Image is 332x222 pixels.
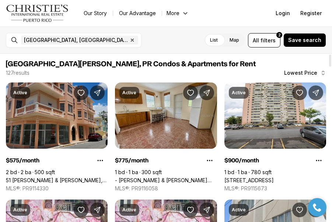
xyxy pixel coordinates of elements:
p: 127 results [6,70,29,76]
p: Active [122,90,136,96]
button: Login [271,6,294,21]
button: Register [296,6,326,21]
label: Map [224,34,245,47]
span: Lowest Price [284,70,317,76]
button: Share Property [199,202,214,217]
label: List [204,34,224,47]
button: Save Property: 423 SAN JORGE #APT 3A [292,202,307,217]
span: Save search [288,37,321,43]
span: Login [276,10,290,16]
a: 1 CALLE 11 #803, CUPEY PR, 00926 [224,177,274,184]
button: Save Property: 1016 PONCE DE LEON - COND. PISOS DE DON MANUEL #2 [183,202,198,217]
span: Register [300,10,322,16]
a: - JOSE FERRER & FERRER #1720, SAN JUAN PR, 00921 [115,177,217,184]
button: Property options [93,153,108,168]
p: Active [122,207,136,213]
p: Active [13,90,27,96]
span: [GEOGRAPHIC_DATA][PERSON_NAME], PR Condos & Apartments for Rent [6,60,256,68]
span: 2 [278,32,281,38]
button: Save search [283,33,326,47]
p: Active [13,207,27,213]
button: Save Property: 1 CALLE 11 #803 [292,85,307,100]
img: logo [6,4,69,22]
button: Share Property [90,85,105,100]
button: More [162,8,193,18]
p: Active [232,90,246,96]
button: Share Property [199,85,214,100]
button: Save Property: 1016 PONCE DE LEON - PISOS DON MANUEL #3 [74,202,88,217]
p: Active [232,207,246,213]
span: All [253,36,259,44]
button: Save Property: 51 PILAR & BRAUMBAUGH [74,85,88,100]
button: Share Property [308,85,323,100]
button: Property options [202,153,217,168]
a: 51 PILAR & BRAUMBAUGH, SAN JUAN PR, 00921 [6,177,108,184]
button: Lowest Price [280,66,331,80]
button: Allfilters2 [248,33,280,47]
span: filters [261,36,276,44]
button: Property options [311,153,326,168]
button: Save Property: - JOSE FERRER & FERRER #1720 [183,85,198,100]
a: Our Advantage [113,8,162,18]
a: Our Story [78,8,113,18]
button: Share Property [90,202,105,217]
span: [GEOGRAPHIC_DATA], [GEOGRAPHIC_DATA], [GEOGRAPHIC_DATA] [24,37,128,43]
